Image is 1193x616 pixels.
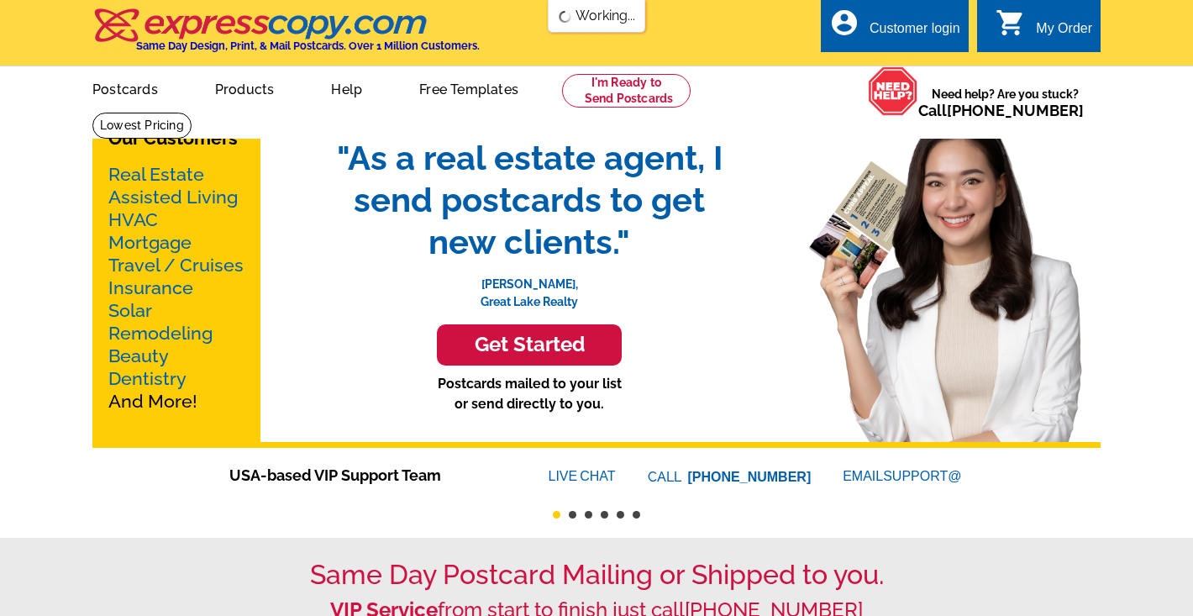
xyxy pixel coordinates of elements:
a: Remodeling [108,323,213,344]
p: [PERSON_NAME], Great Lake Realty [319,263,739,311]
a: EMAILSUPPORT@ [843,469,964,483]
i: shopping_cart [996,8,1026,38]
a: Help [304,68,389,108]
font: SUPPORT@ [883,466,964,487]
a: Assisted Living [108,187,238,208]
button: 6 of 6 [633,511,640,519]
img: loading... [559,10,572,24]
a: Same Day Design, Print, & Mail Postcards. Over 1 Million Customers. [92,20,480,52]
a: Mortgage [108,232,192,253]
button: 3 of 6 [585,511,592,519]
a: Solar [108,300,152,321]
button: 5 of 6 [617,511,624,519]
h4: Same Day Design, Print, & Mail Postcards. Over 1 Million Customers. [136,39,480,52]
button: 1 of 6 [553,511,560,519]
a: [PHONE_NUMBER] [947,102,1084,119]
a: HVAC [108,209,158,230]
a: account_circle Customer login [829,18,960,39]
a: Postcards [66,68,185,108]
img: help [868,66,918,116]
h3: Get Started [458,333,601,357]
a: [PHONE_NUMBER] [688,470,812,484]
a: Insurance [108,277,193,298]
span: Need help? Are you stuck? [918,86,1092,119]
div: My Order [1036,21,1092,45]
a: Real Estate [108,164,204,185]
span: "As a real estate agent, I send postcards to get new clients." [319,137,739,263]
button: 4 of 6 [601,511,608,519]
font: LIVE [549,466,581,487]
a: Get Started [319,324,739,366]
button: 2 of 6 [569,511,576,519]
a: shopping_cart My Order [996,18,1092,39]
font: CALL [648,467,684,487]
a: Free Templates [392,68,545,108]
div: Customer login [870,21,960,45]
a: Dentistry [108,368,187,389]
a: Beauty [108,345,169,366]
h1: Same Day Postcard Mailing or Shipped to you. [92,559,1101,591]
a: Products [188,68,302,108]
a: LIVECHAT [549,469,616,483]
a: Travel / Cruises [108,255,244,276]
span: USA-based VIP Support Team [229,464,498,487]
span: Call [918,102,1084,119]
p: And More! [108,163,244,413]
i: account_circle [829,8,859,38]
p: Postcards mailed to your list or send directly to you. [319,374,739,414]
